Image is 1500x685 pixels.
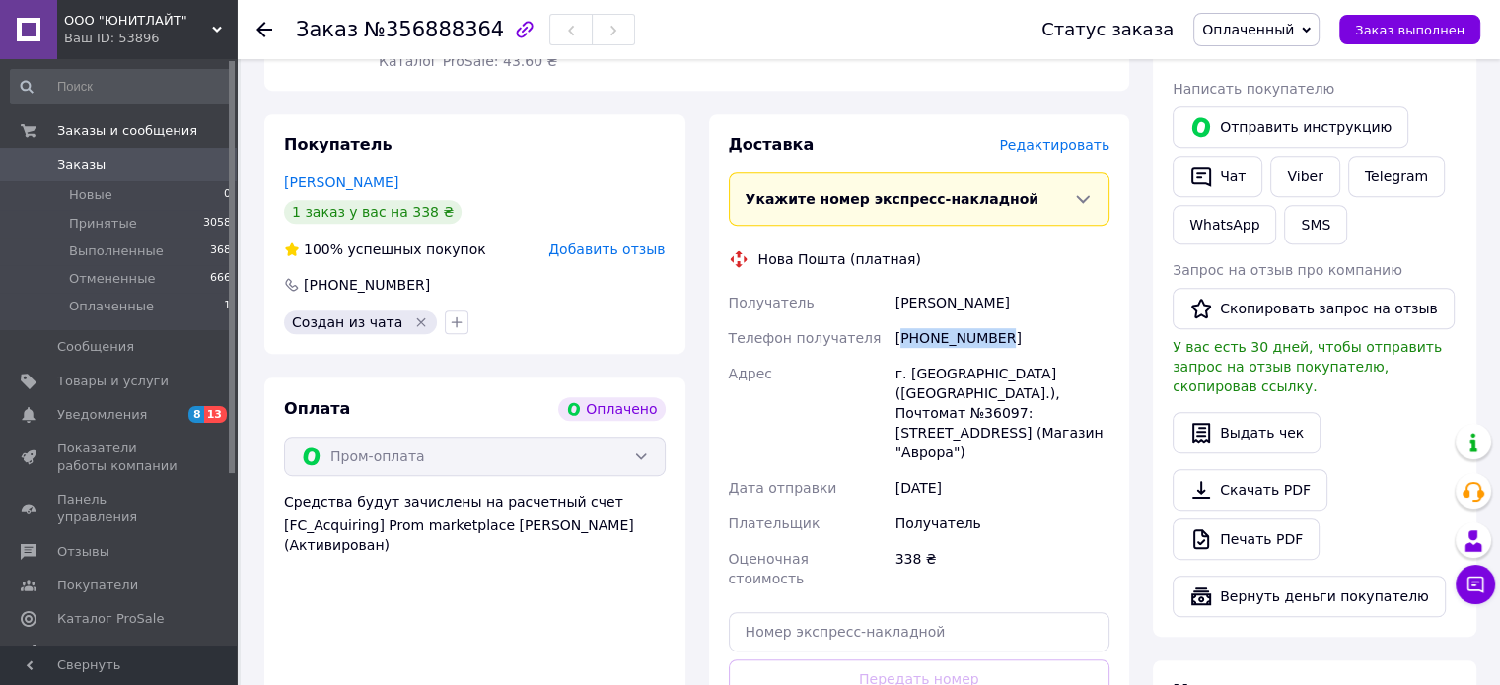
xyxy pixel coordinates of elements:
[210,270,231,288] span: 666
[1173,205,1276,244] a: WhatsApp
[729,295,815,310] span: Получатель
[69,270,155,288] span: Отмененные
[57,122,197,140] span: Заказы и сообщения
[210,242,231,260] span: 368
[57,373,169,390] span: Товары и услуги
[1348,156,1445,197] a: Telegram
[729,135,815,154] span: Доставка
[729,330,882,346] span: Телефон получателя
[284,399,350,418] span: Оплата
[892,356,1113,470] div: г. [GEOGRAPHIC_DATA] ([GEOGRAPHIC_DATA].), Почтомат №36097: [STREET_ADDRESS] (Магазин "Аврора")
[284,240,486,259] div: успешных покупок
[57,406,147,424] span: Уведомления
[1173,339,1442,394] span: У вас есть 30 дней, чтобы отправить запрос на отзыв покупателю, скопировав ссылку.
[892,470,1113,506] div: [DATE]
[1284,205,1347,244] button: SMS
[1173,262,1402,278] span: Запрос на отзыв про компанию
[224,186,231,204] span: 0
[64,12,212,30] span: ООО "ЮНИТЛАЙТ"
[729,480,837,496] span: Дата отправки
[57,156,106,173] span: Заказы
[548,241,665,257] span: Добавить отзыв
[188,406,204,423] span: 8
[1173,81,1334,97] span: Написать покупателю
[284,200,462,224] div: 1 заказ у вас на 338 ₴
[296,18,358,41] span: Заказ
[69,242,164,260] span: Выполненные
[284,135,392,154] span: Покупатель
[1173,156,1262,197] button: Чат
[892,506,1113,541] div: Получатель
[304,241,343,257] span: 100%
[302,275,432,295] div: [PHONE_NUMBER]
[746,191,1039,207] span: Укажите номер экспресс-накладной
[284,492,666,555] div: Средства будут зачислены на расчетный счет
[57,543,109,561] span: Отзывы
[892,541,1113,596] div: 338 ₴
[729,366,772,381] span: Адрес
[1173,412,1321,453] button: Выдать чек
[1270,156,1339,197] a: Viber
[892,320,1113,356] div: [PHONE_NUMBER]
[1173,518,1320,560] a: Печать PDF
[69,186,112,204] span: Новые
[1355,23,1464,37] span: Заказ выполнен
[69,298,154,315] span: Оплаченные
[1339,15,1480,44] button: Заказ выполнен
[284,174,398,190] a: [PERSON_NAME]
[292,314,402,330] span: Создан из чата
[1173,469,1327,511] a: Скачать PDF
[57,338,134,356] span: Сообщения
[57,440,182,475] span: Показатели работы компании
[729,515,821,531] span: Плательщик
[1456,565,1495,604] button: Чат с покупателем
[1202,22,1294,37] span: Оплаченный
[379,53,557,69] span: Каталог ProSale: 43.60 ₴
[729,612,1110,651] input: Номер экспресс-накладной
[558,397,665,421] div: Оплачено
[64,30,237,47] div: Ваш ID: 53896
[224,298,231,315] span: 1
[729,551,809,586] span: Оценочная стоимость
[413,314,429,330] svg: Удалить метку
[999,137,1109,153] span: Редактировать
[57,577,138,594] span: Покупатели
[1173,106,1408,148] button: Отправить инструкцию
[204,406,227,423] span: 13
[10,69,233,104] input: Поиск
[57,610,164,628] span: Каталог ProSale
[57,491,182,526] span: Панель управления
[284,515,666,555] div: [FC_Acquiring] Prom marketplace [PERSON_NAME] (Активирован)
[364,18,504,41] span: №356888364
[892,285,1113,320] div: [PERSON_NAME]
[69,215,137,233] span: Принятые
[1173,576,1446,617] button: Вернуть деньги покупателю
[203,215,231,233] span: 3058
[57,644,130,661] span: Аналитика
[1041,20,1174,39] div: Статус заказа
[1173,288,1455,329] button: Скопировать запрос на отзыв
[753,249,926,269] div: Нова Пошта (платная)
[256,20,272,39] div: Вернуться назад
